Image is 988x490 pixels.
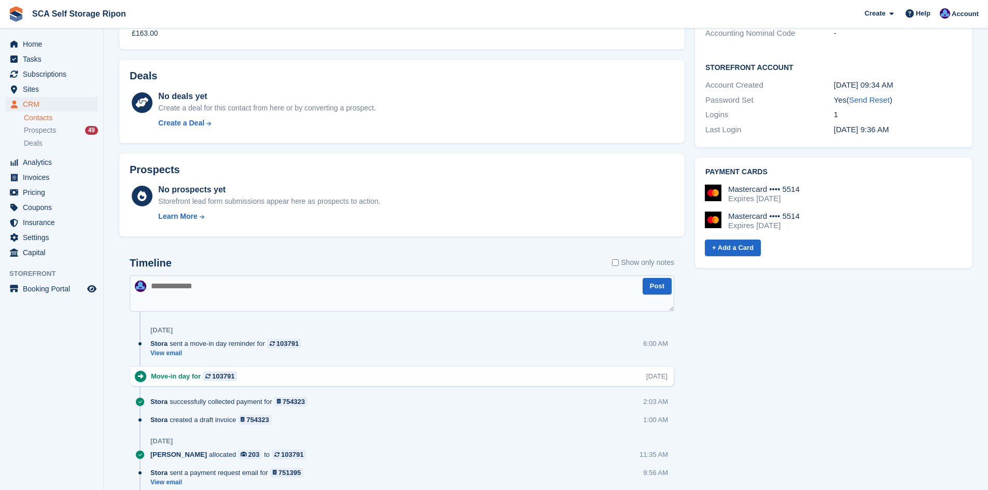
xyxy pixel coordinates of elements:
span: Pricing [23,185,85,200]
div: Account Created [705,79,833,91]
a: Deals [24,138,98,149]
div: 11:35 AM [639,450,668,459]
h2: Storefront Account [705,62,962,72]
div: Yes [834,94,962,106]
span: Stora [150,468,168,478]
a: menu [5,52,98,66]
img: Mastercard Logo [705,185,721,201]
div: Learn More [158,211,197,222]
a: menu [5,282,98,296]
span: Prospects [24,125,56,135]
a: 103791 [267,339,301,348]
a: menu [5,215,98,230]
div: Logins [705,109,833,121]
a: Create a Deal [158,118,375,129]
img: Mastercard Logo [705,212,721,228]
a: Learn More [158,211,380,222]
div: Storefront lead form submissions appear here as prospects to action. [158,196,380,207]
h2: Prospects [130,164,180,176]
span: Home [23,37,85,51]
div: Mastercard •••• 5514 [728,212,800,221]
span: Create [865,8,885,19]
label: Show only notes [612,257,674,268]
a: Prospects 49 [24,125,98,136]
a: menu [5,67,98,81]
div: Expires [DATE] [728,194,800,203]
a: View email [150,478,309,487]
img: Sarah Race [940,8,950,19]
a: menu [5,82,98,96]
span: [PERSON_NAME] [150,450,207,459]
div: sent a payment request email for [150,468,309,478]
div: [DATE] 09:34 AM [834,79,962,91]
div: Password Set [705,94,833,106]
div: 751395 [279,468,301,478]
img: stora-icon-8386f47178a22dfd0bd8f6a31ec36ba5ce8667c1dd55bd0f319d3a0aa187defe.svg [8,6,24,22]
div: 9:56 AM [643,468,668,478]
span: Subscriptions [23,67,85,81]
span: ( ) [846,95,892,104]
div: Expires [DATE] [728,221,800,230]
a: 203 [238,450,262,459]
a: 754323 [274,397,308,407]
span: Deals [24,138,43,148]
div: [DATE] [150,326,173,334]
a: 754323 [238,415,272,425]
span: Capital [23,245,85,260]
div: [DATE] [646,371,667,381]
h2: Timeline [130,257,172,269]
input: Show only notes [612,257,619,268]
div: £163.00 [132,28,158,39]
span: Storefront [9,269,103,279]
div: - [834,27,962,39]
span: Coupons [23,200,85,215]
div: [DATE] [150,437,173,445]
a: SCA Self Storage Ripon [28,5,130,22]
div: No prospects yet [158,184,380,196]
span: Stora [150,339,168,348]
div: Accounting Nominal Code [705,27,833,39]
div: 6:00 AM [643,339,668,348]
span: Booking Portal [23,282,85,296]
a: Preview store [86,283,98,295]
a: menu [5,185,98,200]
a: menu [5,245,98,260]
div: 103791 [276,339,299,348]
div: Last Login [705,124,833,136]
span: Stora [150,397,168,407]
a: + Add a Card [705,240,761,257]
a: Send Reset [849,95,889,104]
a: menu [5,155,98,170]
div: 103791 [281,450,303,459]
div: Mastercard •••• 5514 [728,185,800,194]
span: Stora [150,415,168,425]
a: 103791 [272,450,306,459]
span: Invoices [23,170,85,185]
span: Tasks [23,52,85,66]
a: menu [5,200,98,215]
span: Account [952,9,979,19]
span: CRM [23,97,85,111]
time: 2025-08-27 08:36:00 UTC [834,125,889,134]
div: created a draft invoice [150,415,277,425]
span: Settings [23,230,85,245]
a: menu [5,37,98,51]
span: Sites [23,82,85,96]
a: 103791 [203,371,237,381]
a: Contacts [24,113,98,123]
a: View email [150,349,307,358]
div: allocated to [150,450,311,459]
div: 203 [248,450,260,459]
div: Create a deal for this contact from here or by converting a prospect. [158,103,375,114]
div: 2:03 AM [643,397,668,407]
span: Analytics [23,155,85,170]
a: menu [5,230,98,245]
div: Create a Deal [158,118,204,129]
img: Sarah Race [135,281,146,292]
div: No deals yet [158,90,375,103]
div: 1:00 AM [643,415,668,425]
a: menu [5,97,98,111]
div: 103791 [212,371,234,381]
div: 754323 [246,415,269,425]
h2: Payment cards [705,168,962,176]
